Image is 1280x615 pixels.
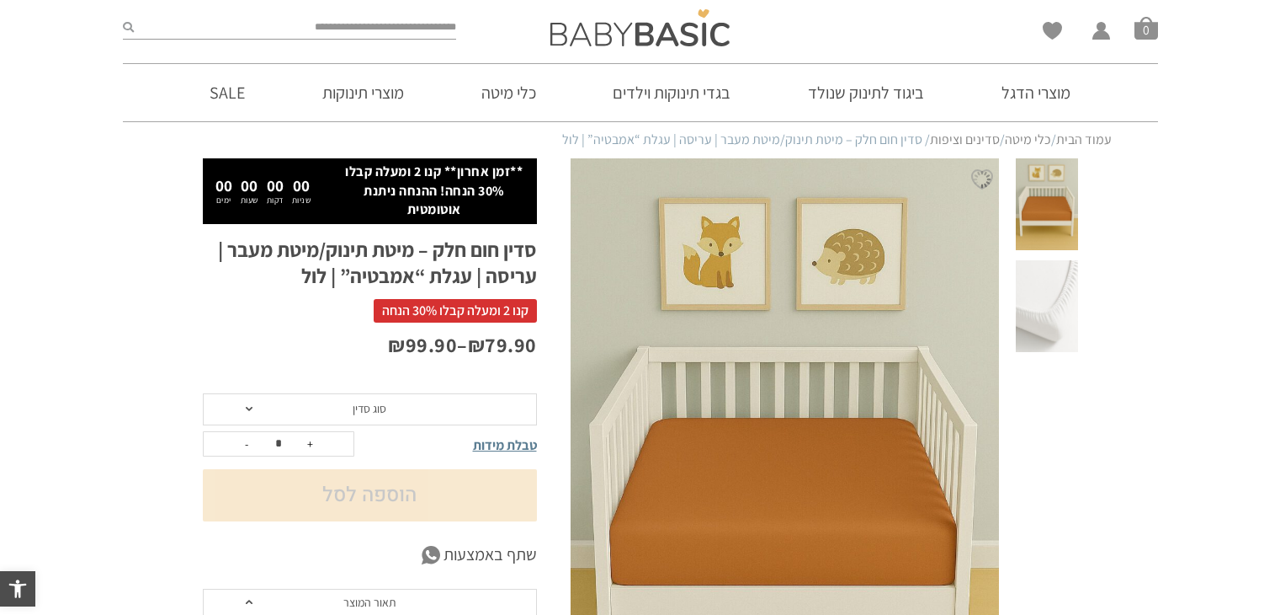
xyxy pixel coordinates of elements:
[203,237,537,289] h1: סדין חום חלק – מיטת תינוק/מיטת מעבר | עריסה | עגלת “אמבטיה” | לול
[293,175,310,195] span: 00
[169,131,1112,149] nav: Breadcrumb
[215,175,232,195] span: 00
[783,64,949,121] a: ביגוד לתינוק שנולד
[976,64,1096,121] a: מוצרי הדגל
[203,469,537,521] button: הוספה לסל
[468,331,486,358] span: ₪
[473,436,537,454] span: טבלת מידות
[340,163,528,219] p: **זמן אחרון** קנו 2 ומעלה קבלו 30% הנחה! ההנחה ניתנת אוטומטית
[241,196,258,205] p: שעות
[388,331,406,358] span: ₪
[267,196,284,205] p: דקות
[456,64,561,121] a: כלי מיטה
[234,432,259,456] button: -
[297,64,429,121] a: מוצרי תינוקות
[1134,16,1158,40] a: סל קניות0
[215,196,232,205] p: ימים
[353,401,386,416] span: סוג סדין
[184,64,270,121] a: SALE
[262,432,295,456] input: כמות המוצר
[1043,22,1062,45] span: Wishlist
[468,331,537,358] bdi: 79.90
[1056,131,1112,148] a: עמוד הבית
[374,299,537,323] span: קנו 2 ומעלה קבלו 30% הנחה
[388,331,457,358] bdi: 99.90
[1043,22,1062,40] a: Wishlist
[443,543,537,568] span: שתף באמצעות
[550,9,730,46] img: Baby Basic בגדי תינוקות וילדים אונליין
[298,432,323,456] button: +
[587,64,756,121] a: בגדי תינוקות וילדים
[1134,16,1158,40] span: סל קניות
[930,131,1000,148] a: סדינים וציפות
[203,543,537,568] a: שתף באמצעות
[292,196,311,205] p: שניות
[267,175,284,195] span: 00
[203,331,537,360] p: –
[1005,131,1051,148] a: כלי מיטה
[241,175,258,195] span: 00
